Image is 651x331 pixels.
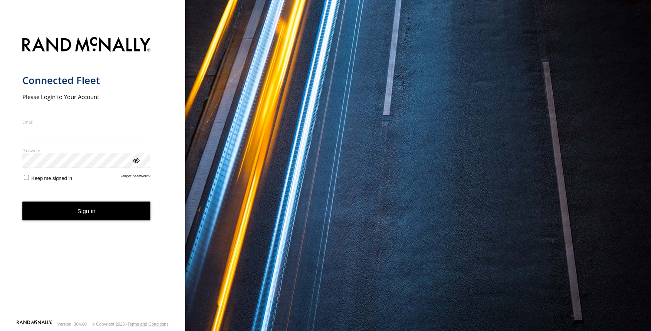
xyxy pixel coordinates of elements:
a: Terms and Conditions [128,322,169,326]
img: Rand McNally [22,35,151,55]
h2: Please Login to Your Account [22,93,151,101]
h1: Connected Fleet [22,74,151,87]
label: Password [22,148,151,153]
span: Keep me signed in [31,175,72,181]
div: © Copyright 2025 - [92,322,169,326]
div: ViewPassword [132,156,140,164]
form: main [22,32,163,319]
div: Version: 304.00 [57,322,87,326]
a: Visit our Website [17,320,52,328]
button: Sign in [22,202,151,220]
a: Forgot password? [121,174,151,181]
input: Keep me signed in [24,175,29,180]
label: Email [22,119,151,125]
